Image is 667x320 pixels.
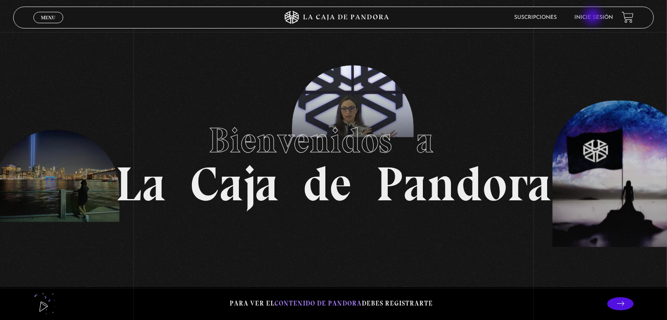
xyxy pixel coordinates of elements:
a: Suscripciones [514,15,557,20]
span: Cerrar [38,22,59,28]
h1: La Caja de Pandora [115,112,552,208]
span: Menu [41,15,55,20]
span: contenido de Pandora [274,299,362,307]
a: View your shopping cart [622,11,634,23]
span: Bienvenidos a [209,119,458,161]
p: Para ver el debes registrarte [230,298,433,309]
a: Inicie sesión [574,15,613,20]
